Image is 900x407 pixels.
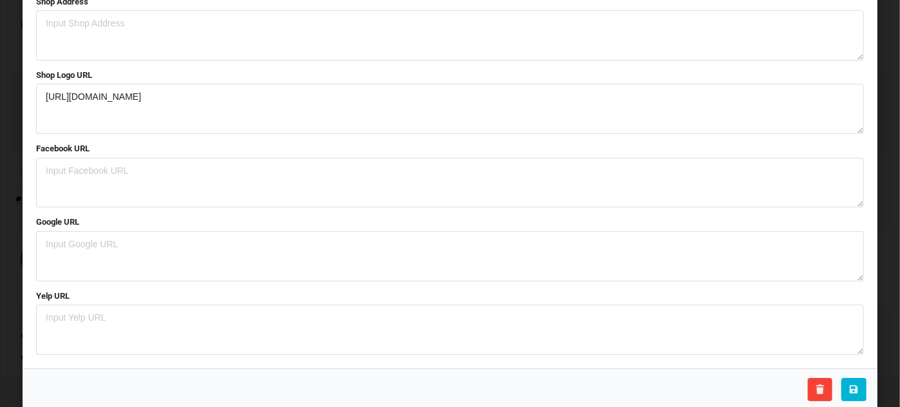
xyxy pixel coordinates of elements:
[36,84,864,134] textarea: [URL][DOMAIN_NAME]
[36,290,864,302] label: Yelp URL
[36,216,864,228] label: Google URL
[36,70,864,81] label: Shop Logo URL
[36,143,864,155] label: Facebook URL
